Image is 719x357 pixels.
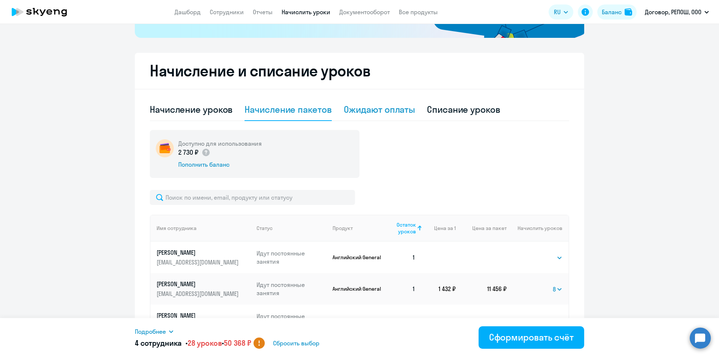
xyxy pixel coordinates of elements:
[507,215,568,242] th: Начислить уроков
[641,3,713,21] button: Договор, РЕПОШ, ООО
[156,139,174,157] img: wallet-circle.png
[157,280,240,288] p: [PERSON_NAME]
[421,215,456,242] th: Цена за 1
[157,311,240,320] p: [PERSON_NAME]
[257,249,327,266] p: Идут постоянные занятия
[489,331,574,343] div: Сформировать счёт
[383,242,421,273] td: 1
[399,8,438,16] a: Все продукты
[178,148,210,157] p: 2 730 ₽
[333,225,383,232] div: Продукт
[389,221,416,235] span: Остаток уроков
[625,8,632,16] img: balance
[479,326,584,349] button: Сформировать счёт
[554,7,561,16] span: RU
[456,305,507,336] td: 16 000 ₽
[456,215,507,242] th: Цена за пакет
[257,281,327,297] p: Идут постоянные занятия
[344,103,415,115] div: Ожидают оплаты
[178,139,262,148] h5: Доступно для использования
[157,248,240,257] p: [PERSON_NAME]
[253,8,273,16] a: Отчеты
[224,338,251,348] span: 50 368 ₽
[333,254,383,261] p: Английский General
[157,248,251,266] a: [PERSON_NAME][EMAIL_ADDRESS][DOMAIN_NAME]
[333,317,383,324] p: Английский с Native
[150,190,355,205] input: Поиск по имени, email, продукту или статусу
[175,8,201,16] a: Дашборд
[456,273,507,305] td: 11 456 ₽
[157,290,240,298] p: [EMAIL_ADDRESS][DOMAIN_NAME]
[188,338,222,348] span: 28 уроков
[257,312,327,329] p: Идут постоянные занятия
[383,273,421,305] td: 1
[549,4,573,19] button: RU
[282,8,330,16] a: Начислить уроки
[157,311,251,329] a: [PERSON_NAME][EMAIL_ADDRESS][DOMAIN_NAME]
[389,221,421,235] div: Остаток уроков
[383,305,421,336] td: 2
[157,258,240,266] p: [EMAIL_ADDRESS][DOMAIN_NAME]
[178,160,262,169] div: Пополнить баланс
[645,7,701,16] p: Договор, РЕПОШ, ООО
[421,305,456,336] td: 4 000 ₽
[339,8,390,16] a: Документооборот
[421,273,456,305] td: 1 432 ₽
[157,225,251,232] div: Имя сотрудника
[333,225,353,232] div: Продукт
[427,103,500,115] div: Списание уроков
[245,103,331,115] div: Начисление пакетов
[333,285,383,292] p: Английский General
[157,225,197,232] div: Имя сотрудника
[597,4,637,19] button: Балансbalance
[257,225,327,232] div: Статус
[135,338,251,348] h5: 4 сотрудника • •
[150,103,233,115] div: Начисление уроков
[602,7,622,16] div: Баланс
[257,225,273,232] div: Статус
[150,62,569,80] h2: Начисление и списание уроков
[210,8,244,16] a: Сотрудники
[157,280,251,298] a: [PERSON_NAME][EMAIL_ADDRESS][DOMAIN_NAME]
[273,339,319,348] span: Сбросить выбор
[135,327,166,336] span: Подробнее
